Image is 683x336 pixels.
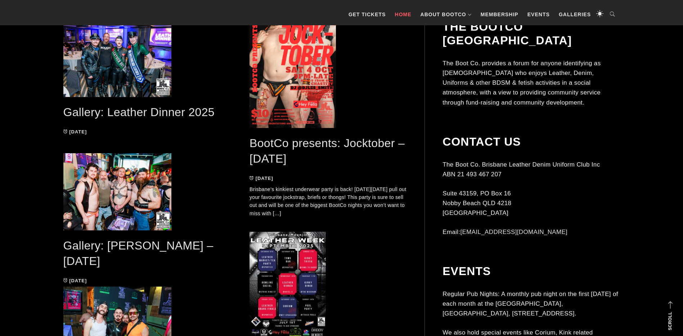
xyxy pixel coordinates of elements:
time: [DATE] [69,278,87,283]
p: Regular Pub Nights: A monthly pub night on the first [DATE] of each month at the [GEOGRAPHIC_DATA... [442,289,620,319]
a: [DATE] [250,176,273,181]
p: The Boot Co. provides a forum for anyone identifying as [DEMOGRAPHIC_DATA] who enjoys Leather, De... [442,58,620,107]
a: Events [524,4,553,25]
p: Brisbane’s kinkiest underwear party is back! [DATE][DATE] pull out your favourite jockstrap, brie... [250,185,407,218]
a: Home [391,4,415,25]
time: [DATE] [256,176,273,181]
strong: Scroll [668,312,673,330]
a: Gallery: [PERSON_NAME] – [DATE] [63,239,214,268]
a: [DATE] [63,129,87,134]
p: Suite 43159, PO Box 16 Nobby Beach QLD 4218 [GEOGRAPHIC_DATA] [442,189,620,218]
time: [DATE] [69,129,87,134]
h2: The BootCo [GEOGRAPHIC_DATA] [442,20,620,48]
a: Galleries [555,4,594,25]
a: [EMAIL_ADDRESS][DOMAIN_NAME] [460,229,568,235]
a: BootCo presents: Jocktober – [DATE] [250,137,405,165]
p: Email: [442,227,620,237]
a: Gallery: Leather Dinner 2025 [63,106,215,119]
h2: Events [442,264,620,278]
a: [DATE] [63,278,87,283]
a: About BootCo [417,4,475,25]
h2: Contact Us [442,135,620,149]
a: Membership [477,4,522,25]
a: GET TICKETS [345,4,390,25]
p: The Boot Co. Brisbane Leather Denim Uniform Club Inc ABN 21 493 467 207 [442,160,620,179]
